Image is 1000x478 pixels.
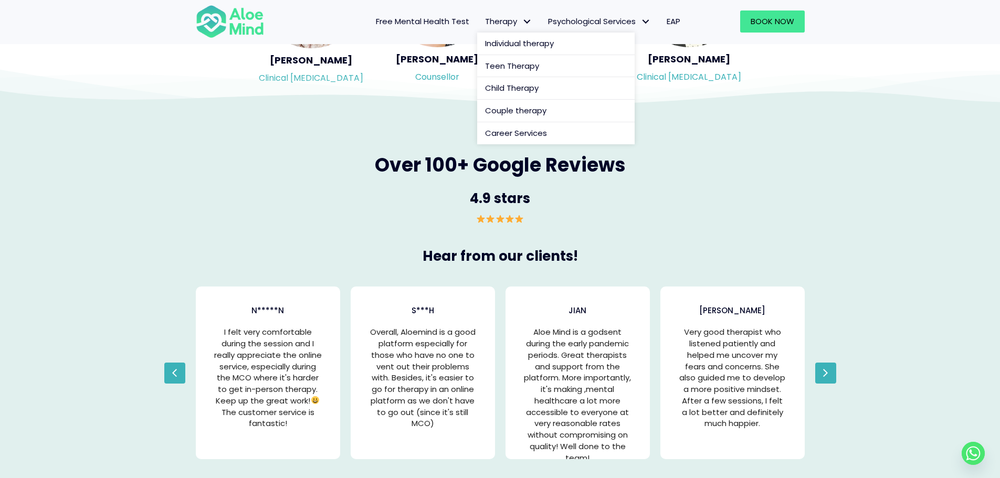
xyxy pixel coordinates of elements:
[278,10,688,33] nav: Menu
[740,10,805,33] a: Book Now
[196,286,340,459] div: Testimonial 3 of 6
[962,442,985,465] a: Whatsapp
[679,326,786,429] p: Very good therapist who listened patiently and helped me uncover my fears and concerns. She also ...
[477,122,635,144] a: Career Services
[637,52,742,66] h5: [PERSON_NAME]
[485,128,547,139] span: Career Services
[477,10,540,33] a: TherapyTherapy: submenu
[496,215,504,223] img: ⭐
[515,215,523,223] img: ⭐
[214,326,322,429] p: I felt very comfortable during the session and I really appreciate the online service, especially...
[423,247,578,265] span: Hear from our clients!
[477,77,635,100] a: Child Therapy
[520,14,535,29] span: Therapy: submenu
[513,305,642,316] h3: Jian
[485,16,532,27] span: Therapy
[164,363,185,384] button: Previous testimonial
[524,326,631,463] p: Aloe Mind is a godsent during the early pandemic periods. Great therapists and support from the p...
[668,305,797,316] h3: [PERSON_NAME]
[667,16,680,27] span: EAP
[369,326,477,429] p: Overall, Aloemind is a good platform especially for those who have no one to vent out their probl...
[385,52,490,66] h5: [PERSON_NAME]
[477,55,635,78] a: Teen Therapy
[660,286,805,459] div: Testimonial 6 of 6
[751,16,794,27] span: Book Now
[540,10,659,33] a: Psychological ServicesPsychological Services: submenu
[311,396,319,404] img: 😀
[486,215,494,223] img: ⭐
[376,16,469,27] span: Free Mental Health Test
[659,10,688,33] a: EAP
[638,14,654,29] span: Psychological Services: submenu
[506,286,650,459] div: Testimonial 5 of 6
[815,363,836,384] button: Next testimonial
[477,215,485,223] img: ⭐
[485,82,539,93] span: Child Therapy
[548,16,651,27] span: Psychological Services
[375,152,626,178] span: Over 100+ Google Reviews
[485,60,539,71] span: Teen Therapy
[485,105,546,116] span: Couple therapy
[485,38,554,49] span: Individual therapy
[477,100,635,122] a: Couple therapy
[368,10,477,33] a: Free Mental Health Test
[470,189,530,208] span: 4.9 stars
[196,4,264,39] img: Aloe mind Logo
[351,286,495,459] div: Testimonial 4 of 6
[506,215,514,223] img: ⭐
[477,33,635,55] a: Individual therapy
